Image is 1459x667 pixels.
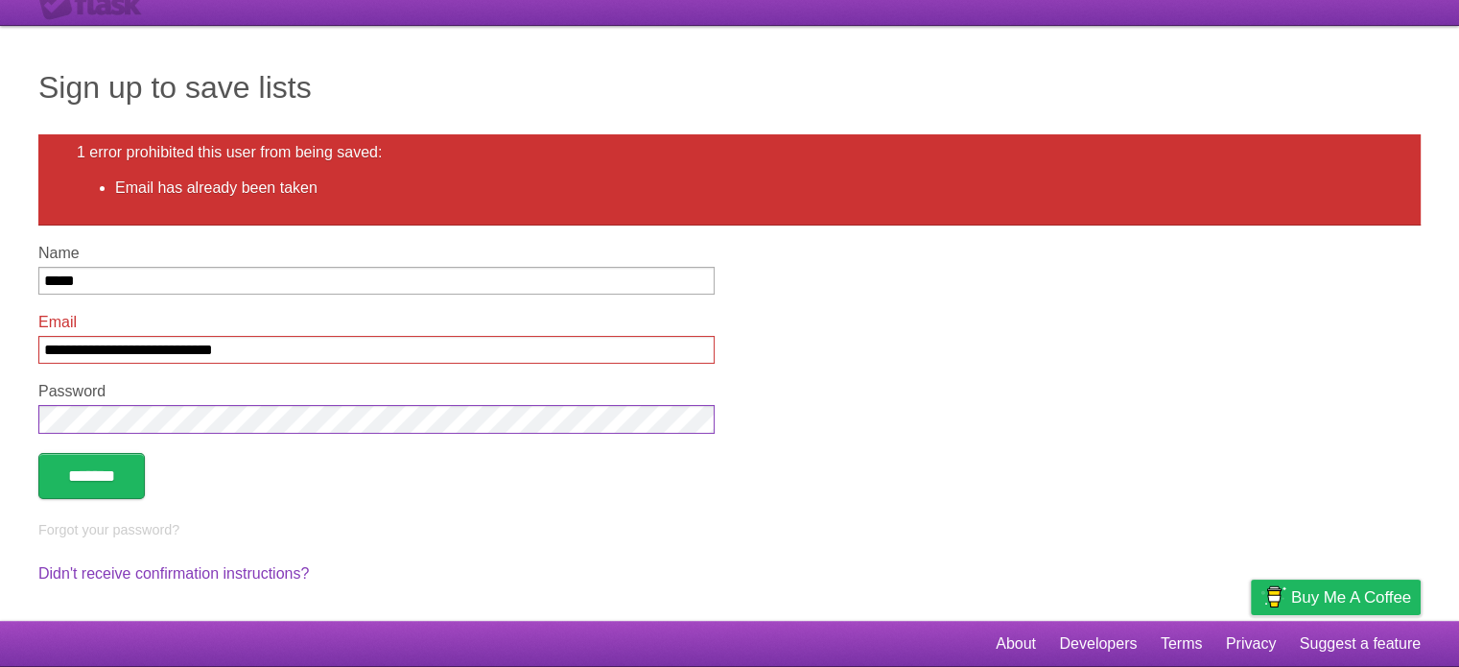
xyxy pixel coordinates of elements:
[1300,626,1421,662] a: Suggest a feature
[38,522,179,537] a: Forgot your password?
[77,144,1382,161] h2: 1 error prohibited this user from being saved:
[38,245,715,262] label: Name
[1260,581,1286,613] img: Buy me a coffee
[1251,580,1421,615] a: Buy me a coffee
[1291,581,1411,614] span: Buy me a coffee
[38,314,715,331] label: Email
[1059,626,1137,662] a: Developers
[38,64,1421,110] h1: Sign up to save lists
[115,177,1382,200] li: Email has already been taken
[38,383,715,400] label: Password
[38,565,309,582] a: Didn't receive confirmation instructions?
[996,626,1036,662] a: About
[1161,626,1203,662] a: Terms
[1226,626,1276,662] a: Privacy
